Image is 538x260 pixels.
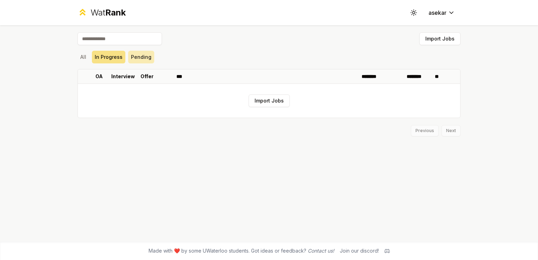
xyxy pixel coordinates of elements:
span: Made with ❤️ by some UWaterloo students. Got ideas or feedback? [149,247,334,254]
span: Rank [105,7,126,18]
span: asekar [428,8,446,17]
div: Join our discord! [340,247,379,254]
p: Interview [111,73,135,80]
button: Import Jobs [249,94,290,107]
button: Import Jobs [419,32,461,45]
button: asekar [423,6,461,19]
button: All [77,51,89,63]
a: WatRank [77,7,126,18]
p: OA [95,73,103,80]
div: Wat [90,7,126,18]
p: Offer [140,73,154,80]
button: In Progress [92,51,125,63]
button: Pending [128,51,154,63]
a: Contact us! [308,248,334,254]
